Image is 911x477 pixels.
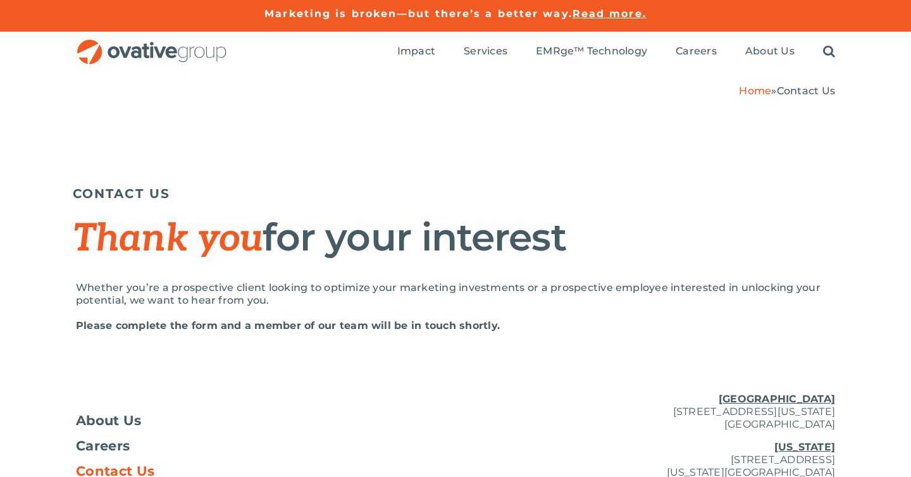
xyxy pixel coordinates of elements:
[464,45,507,59] a: Services
[397,32,835,72] nav: Menu
[392,457,519,469] a: OG_Full_horizontal_RGB
[76,414,142,427] span: About Us
[676,45,717,58] span: Careers
[719,393,835,405] u: [GEOGRAPHIC_DATA]
[76,440,130,452] span: Careers
[823,45,835,59] a: Search
[76,319,500,331] strong: Please complete the form and a member of our team will be in touch shortly.
[73,217,838,259] h1: for your interest
[464,45,507,58] span: Services
[264,8,573,20] a: Marketing is broken—but there’s a better way.
[582,393,835,431] p: [STREET_ADDRESS][US_STATE] [GEOGRAPHIC_DATA]
[536,45,647,58] span: EMRge™ Technology
[397,45,435,59] a: Impact
[573,8,647,20] a: Read more.
[676,45,717,59] a: Careers
[745,45,795,59] a: About Us
[774,441,835,453] u: [US_STATE]
[745,45,795,58] span: About Us
[397,45,435,58] span: Impact
[76,440,329,452] a: Careers
[76,414,329,427] a: About Us
[76,282,835,307] p: Whether you’re a prospective client looking to optimize your marketing investments or a prospecti...
[76,38,228,50] a: OG_Full_horizontal_RGB
[73,186,838,201] h5: CONTACT US
[739,85,835,97] span: »
[536,45,647,59] a: EMRge™ Technology
[739,85,771,97] a: Home
[777,85,835,97] span: Contact Us
[73,216,263,262] span: Thank you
